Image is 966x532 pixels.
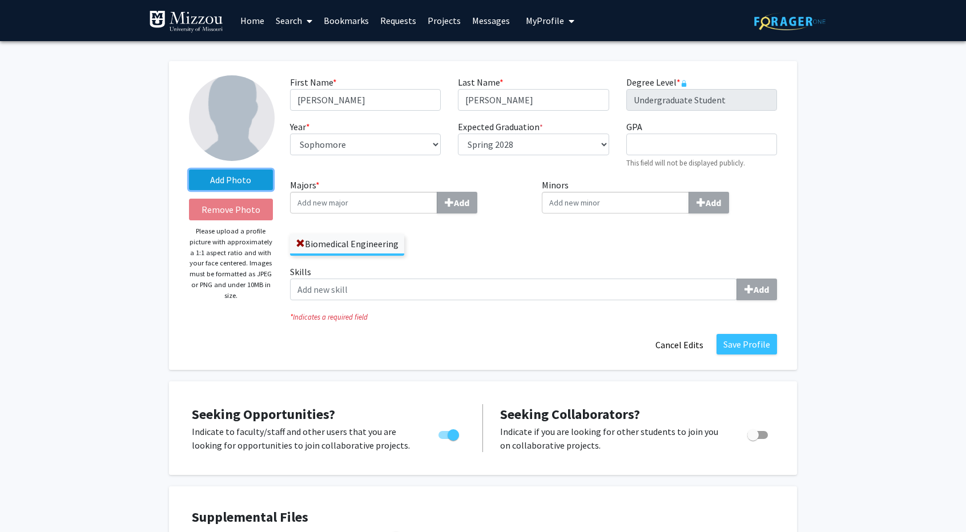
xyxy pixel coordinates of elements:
label: AddProfile Picture [189,170,273,190]
h4: Supplemental Files [192,509,774,526]
p: Please upload a profile picture with approximately a 1:1 aspect ratio and with your face centered... [189,226,273,301]
input: MinorsAdd [542,192,689,213]
small: This field will not be displayed publicly. [626,158,745,167]
button: Save Profile [717,334,777,354]
button: Skills [736,279,777,300]
span: Seeking Opportunities? [192,405,335,423]
a: Bookmarks [318,1,375,41]
label: Biomedical Engineering [290,234,404,253]
span: Seeking Collaborators? [500,405,640,423]
a: Projects [422,1,466,41]
button: Majors* [437,192,477,213]
a: Messages [466,1,516,41]
img: ForagerOne Logo [754,13,826,30]
label: Minors [542,178,777,213]
button: Cancel Edits [648,334,711,356]
input: Majors*Add [290,192,437,213]
label: Degree Level [626,75,687,89]
iframe: Chat [9,481,49,523]
button: Minors [689,192,729,213]
img: University of Missouri Logo [149,10,223,33]
label: Skills [290,265,777,300]
label: Last Name [458,75,504,89]
div: Toggle [434,425,465,442]
img: Profile Picture [189,75,275,161]
input: SkillsAdd [290,279,737,300]
label: First Name [290,75,337,89]
i: Indicates a required field [290,312,777,323]
b: Add [754,284,769,295]
b: Add [706,197,721,208]
b: Add [454,197,469,208]
label: Expected Graduation [458,120,543,134]
label: Majors [290,178,525,213]
a: Search [270,1,318,41]
button: Remove Photo [189,199,273,220]
a: Home [235,1,270,41]
p: Indicate to faculty/staff and other users that you are looking for opportunities to join collabor... [192,425,417,452]
label: GPA [626,120,642,134]
span: My Profile [526,15,564,26]
svg: This information is provided and automatically updated by University of Missouri and is not edita... [681,80,687,87]
div: Toggle [743,425,774,442]
label: Year [290,120,310,134]
a: Requests [375,1,422,41]
p: Indicate if you are looking for other students to join you on collaborative projects. [500,425,726,452]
